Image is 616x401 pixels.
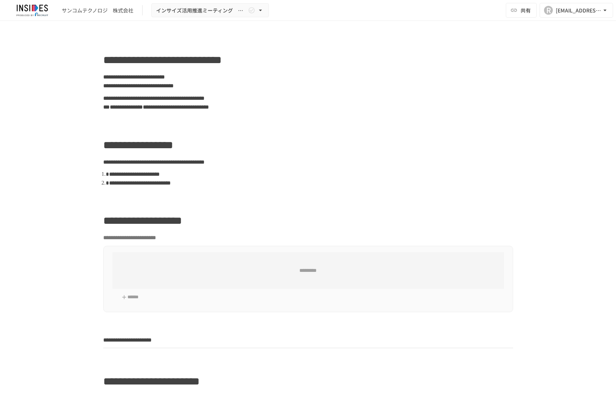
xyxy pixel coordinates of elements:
[62,7,133,14] div: サンコムテクノロジ 株式会社
[556,6,601,15] div: [EMAIL_ADDRESS][DOMAIN_NAME]
[540,3,613,18] button: R[EMAIL_ADDRESS][DOMAIN_NAME]
[9,4,56,16] img: JmGSPSkPjKwBq77AtHmwC7bJguQHJlCRQfAXtnx4WuV
[506,3,537,18] button: 共有
[520,6,531,14] span: 共有
[156,6,246,15] span: インサイズ活用推進ミーティング ～1回目～
[544,6,553,15] div: R
[151,3,269,18] button: インサイズ活用推進ミーティング ～1回目～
